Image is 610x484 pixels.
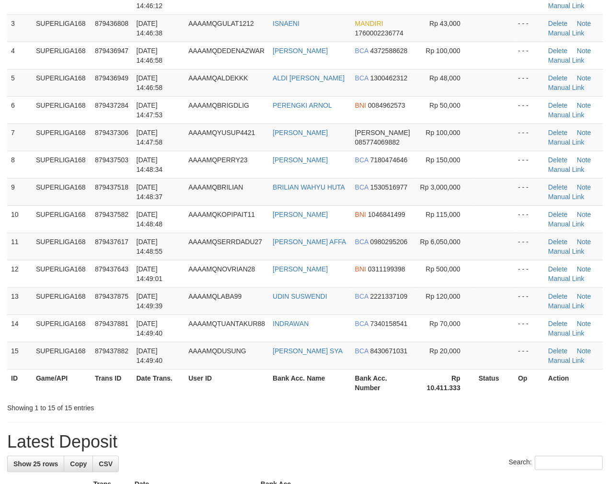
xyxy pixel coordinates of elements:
[416,369,475,396] th: Rp 10.411.333
[32,287,91,315] td: SUPERLIGA168
[548,293,567,300] a: Delete
[548,111,585,119] a: Manual Link
[137,129,163,146] span: [DATE] 14:47:58
[548,357,585,364] a: Manual Link
[188,129,255,136] span: AAAAMQYUSUP4421
[370,293,408,300] span: Copy 2221337109 to clipboard
[133,369,185,396] th: Date Trans.
[548,193,585,201] a: Manual Link
[64,456,93,472] a: Copy
[32,42,91,69] td: SUPERLIGA168
[514,342,544,369] td: - - -
[273,129,328,136] a: [PERSON_NAME]
[429,74,460,82] span: Rp 48,000
[420,238,460,246] span: Rp 6,050,000
[7,96,32,124] td: 6
[273,101,332,109] a: PERENGKI ARNOL
[429,20,460,27] span: Rp 43,000
[7,178,32,205] td: 9
[548,302,585,310] a: Manual Link
[32,96,91,124] td: SUPERLIGA168
[95,129,128,136] span: 879437306
[273,293,327,300] a: UDIN SUSWENDI
[355,320,368,327] span: BCA
[535,456,603,470] input: Search:
[370,74,408,82] span: Copy 1300462312 to clipboard
[137,183,163,201] span: [DATE] 14:48:37
[426,293,460,300] span: Rp 120,000
[7,233,32,260] td: 11
[355,347,368,355] span: BCA
[355,47,368,55] span: BCA
[95,211,128,218] span: 879437582
[188,101,249,109] span: AAAAMQBRIGDLIG
[548,129,567,136] a: Delete
[7,456,64,472] a: Show 25 rows
[548,101,567,109] a: Delete
[188,47,265,55] span: AAAAMQDEDENAZWAR
[577,347,591,355] a: Note
[7,205,32,233] td: 10
[577,74,591,82] a: Note
[426,47,460,55] span: Rp 100,000
[426,156,460,164] span: Rp 150,000
[548,29,585,37] a: Manual Link
[188,265,255,273] span: AAAAMQNOVRIAN28
[514,205,544,233] td: - - -
[355,29,403,37] span: Copy 1760002236774 to clipboard
[273,156,328,164] a: [PERSON_NAME]
[548,166,585,173] a: Manual Link
[370,347,408,355] span: Copy 8430671031 to clipboard
[7,42,32,69] td: 4
[137,293,163,310] span: [DATE] 14:49:39
[32,369,91,396] th: Game/API
[548,265,567,273] a: Delete
[548,74,567,82] a: Delete
[355,156,368,164] span: BCA
[7,260,32,287] td: 12
[137,20,163,37] span: [DATE] 14:46:38
[420,183,460,191] span: Rp 3,000,000
[95,183,128,191] span: 879437518
[355,238,368,246] span: BCA
[95,293,128,300] span: 879437875
[137,47,163,64] span: [DATE] 14:46:58
[355,101,366,109] span: BNI
[32,205,91,233] td: SUPERLIGA168
[188,183,243,191] span: AAAAMQBRILIAN
[514,96,544,124] td: - - -
[514,69,544,96] td: - - -
[577,183,591,191] a: Note
[368,265,405,273] span: Copy 0311199398 to clipboard
[99,460,113,468] span: CSV
[577,20,591,27] a: Note
[548,238,567,246] a: Delete
[355,74,368,82] span: BCA
[7,369,32,396] th: ID
[370,320,408,327] span: Copy 7340158541 to clipboard
[95,47,128,55] span: 879436947
[137,156,163,173] span: [DATE] 14:48:34
[548,211,567,218] a: Delete
[429,347,460,355] span: Rp 20,000
[273,320,309,327] a: INDRAWAN
[368,101,405,109] span: Copy 0084962573 to clipboard
[514,178,544,205] td: - - -
[514,369,544,396] th: Op
[548,320,567,327] a: Delete
[273,74,345,82] a: ALDI [PERSON_NAME]
[370,47,408,55] span: Copy 4372588628 to clipboard
[7,287,32,315] td: 13
[7,14,32,42] td: 3
[548,138,585,146] a: Manual Link
[514,233,544,260] td: - - -
[95,265,128,273] span: 879437643
[355,20,383,27] span: MANDIRI
[32,124,91,151] td: SUPERLIGA168
[32,69,91,96] td: SUPERLIGA168
[137,211,163,228] span: [DATE] 14:48:48
[548,156,567,164] a: Delete
[273,183,345,191] a: BRILIAN WAHYU HUTA
[137,265,163,282] span: [DATE] 14:49:01
[577,265,591,273] a: Note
